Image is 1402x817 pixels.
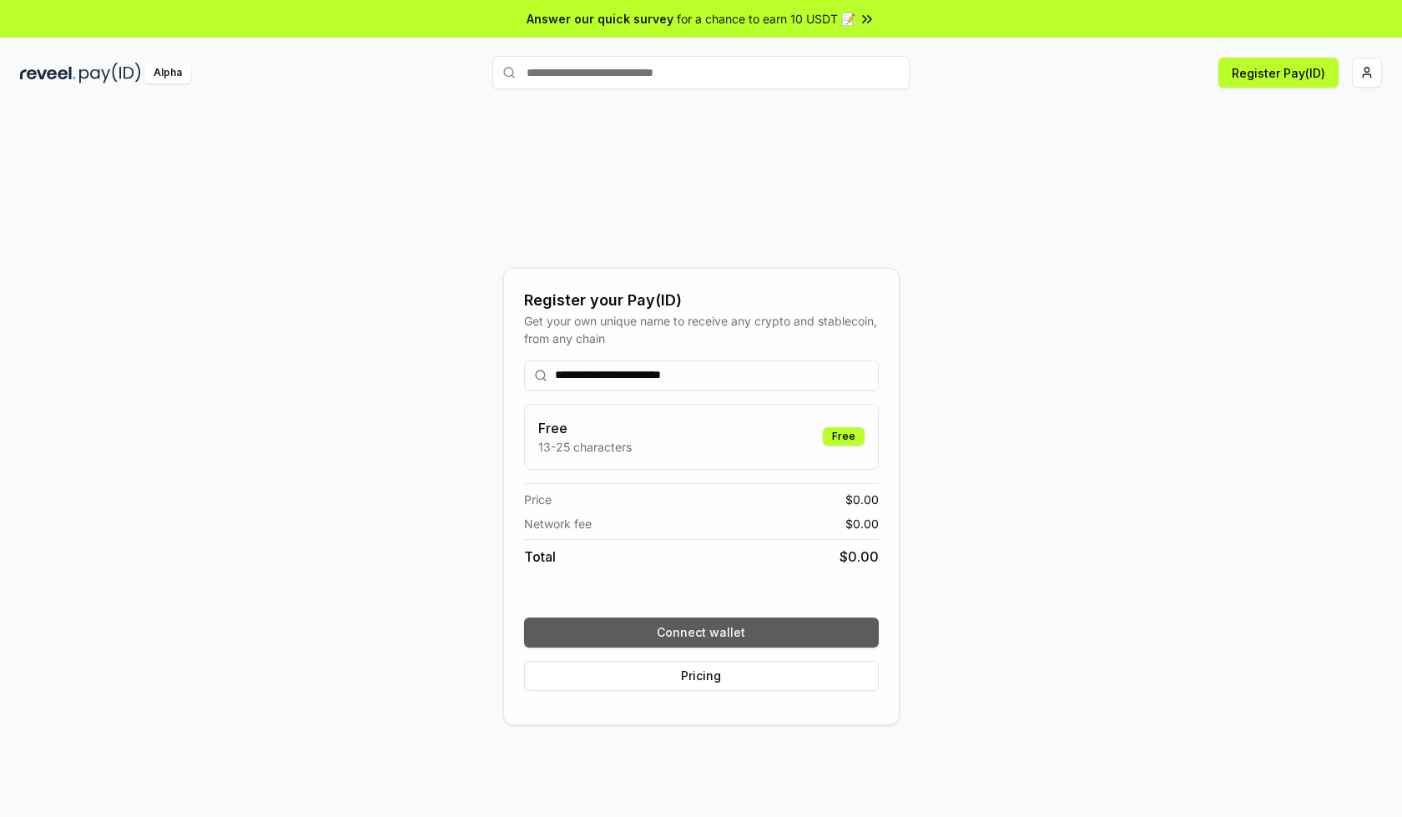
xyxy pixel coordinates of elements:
div: Alpha [144,63,191,83]
span: $ 0.00 [845,515,879,532]
div: Free [823,427,865,446]
button: Pricing [524,661,879,691]
span: Total [524,547,556,567]
span: Answer our quick survey [527,10,673,28]
span: Price [524,491,552,508]
span: $ 0.00 [845,491,879,508]
h3: Free [538,418,632,438]
p: 13-25 characters [538,438,632,456]
div: Register your Pay(ID) [524,289,879,312]
span: Network fee [524,515,592,532]
div: Get your own unique name to receive any crypto and stablecoin, from any chain [524,312,879,347]
button: Register Pay(ID) [1218,58,1339,88]
span: for a chance to earn 10 USDT 📝 [677,10,855,28]
img: reveel_dark [20,63,76,83]
span: $ 0.00 [840,547,879,567]
img: pay_id [79,63,141,83]
button: Connect wallet [524,618,879,648]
